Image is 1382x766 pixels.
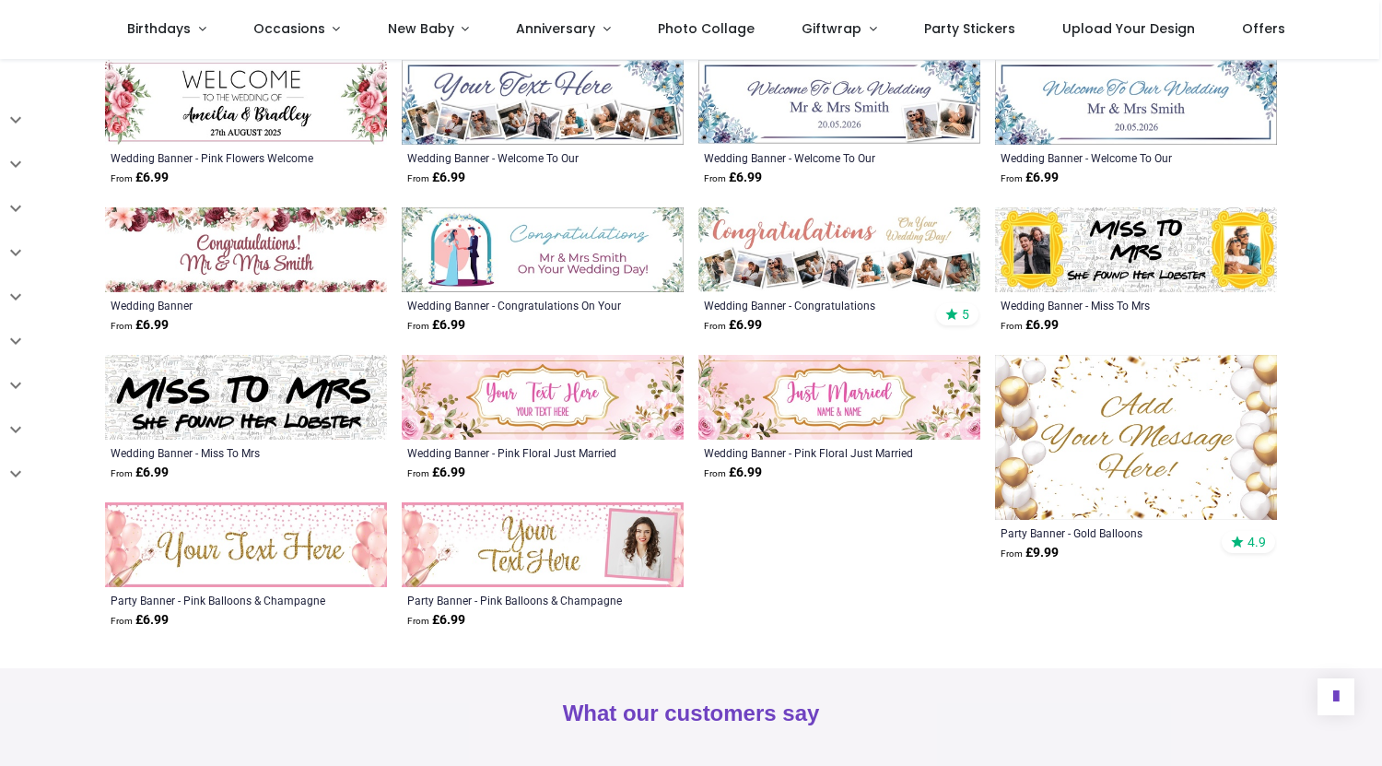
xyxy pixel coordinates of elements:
span: Photo Collage [658,19,755,38]
span: From [704,321,726,331]
a: Wedding Banner - Miss To Mrs [PERSON_NAME] [111,445,327,460]
span: From [704,173,726,183]
strong: £ 9.99 [1001,544,1059,562]
img: Wedding Banner - Pink Roses Congratulations [105,207,387,292]
a: Wedding Banner - Congratulations [704,298,920,312]
img: Personalised Wedding Banner - Welcome To Our - Custom Name, Date & 2 Photo Upload [698,60,980,145]
strong: £ 6.99 [407,464,465,482]
strong: £ 6.99 [407,316,465,335]
span: From [407,173,429,183]
span: From [111,468,133,478]
span: From [407,616,429,626]
img: Personalised Wedding Banner - Pink Flowers Welcome - Custom Name & Date [105,60,387,145]
img: Personalised Wedding Banner - Pink Floral Just Married - Custom Name [698,355,980,440]
strong: £ 6.99 [407,611,465,630]
a: Wedding Banner - Welcome To Our Wedding [1001,150,1217,165]
strong: £ 6.99 [704,464,762,482]
a: Wedding Banner - Welcome To Our Wedding [407,150,624,165]
span: From [111,616,133,626]
a: Wedding Banner - Miss To Mrs [PERSON_NAME] [1001,298,1217,312]
a: Wedding Banner [111,298,327,312]
strong: £ 6.99 [704,316,762,335]
span: Offers [1242,19,1285,38]
img: Personalised Wedding Banner - Miss To Mrs Friends - Custom Name & 2 Photo Upload [995,207,1277,292]
span: From [111,173,133,183]
img: Personalised Wedding Banner - Welcome To Our Wedding - Custom Name & Date [995,60,1277,145]
span: 5 [962,306,969,323]
a: Wedding Banner - Welcome To Our [704,150,920,165]
span: New Baby [388,19,454,38]
img: Personalised Wedding Banner - Congratulations - 9 Photo Upload [698,207,980,292]
span: Anniversary [516,19,595,38]
strong: £ 6.99 [704,169,762,187]
img: Personalised Wedding Banner - Miss To Mrs Friends - Custom Name [105,355,387,440]
strong: £ 6.99 [111,464,169,482]
span: Birthdays [127,19,191,38]
img: Personalised Wedding Banner - Welcome To Our Wedding - 9 Photo Upload [402,60,684,145]
strong: £ 6.99 [1001,316,1059,335]
span: Upload Your Design [1062,19,1195,38]
span: Giftwrap [802,19,861,38]
span: From [704,468,726,478]
img: Personalised Wedding Banner - Congratulations On Your Wedding Day - Custom Name [402,207,684,292]
strong: £ 6.99 [407,169,465,187]
img: Personalised Wedding Banner - Pink Floral Just Married - Custom Text [402,355,684,440]
img: Personalised Party Banner - Pink Balloons & Champagne - Custom Text [105,502,387,587]
h2: What our customers say [105,698,1277,729]
img: Personalised Party Banner - Pink Balloons & Champagne - Custom Text & 1 Photo [402,502,684,587]
img: Personalised Backdrop Party Banner - Gold Balloons - Custom Text [995,355,1277,520]
span: From [407,321,429,331]
span: From [1001,321,1023,331]
span: From [407,468,429,478]
a: Party Banner - Gold Balloons [1001,525,1217,540]
span: From [111,321,133,331]
span: Party Stickers [924,19,1015,38]
span: 4.9 [1247,534,1266,550]
a: Wedding Banner - Pink Flowers Welcome [111,150,327,165]
a: Wedding Banner - Congratulations On Your Wedding Day [407,298,624,312]
a: Wedding Banner - Pink Floral Just Married [704,445,920,460]
span: From [1001,548,1023,559]
strong: £ 6.99 [111,169,169,187]
span: Occasions [253,19,325,38]
strong: £ 6.99 [1001,169,1059,187]
strong: £ 6.99 [111,316,169,335]
strong: £ 6.99 [111,611,169,630]
a: Wedding Banner - Pink Floral Just Married [407,445,624,460]
a: Party Banner - Pink Balloons & Champagne [407,593,624,607]
a: Party Banner - Pink Balloons & Champagne [111,593,327,607]
span: From [1001,173,1023,183]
